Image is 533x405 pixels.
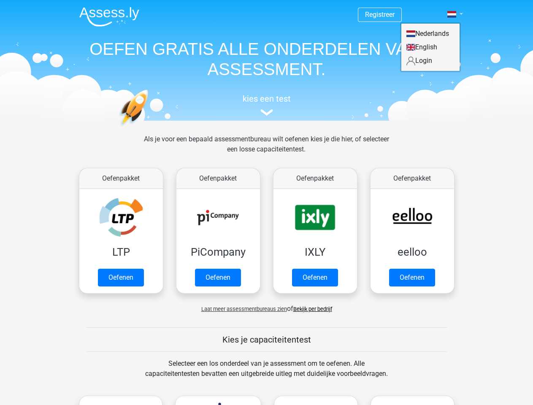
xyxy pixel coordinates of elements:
img: assessment [260,109,273,116]
h5: Kies je capaciteitentest [87,335,447,345]
a: Oefenen [389,269,435,286]
h5: kies een test [73,94,461,104]
div: Selecteer een los onderdeel van je assessment om te oefenen. Alle capaciteitentesten bevatten een... [137,359,396,389]
div: of [73,297,461,314]
span: Laat meer assessmentbureaus zien [201,306,287,312]
a: Oefenen [195,269,241,286]
a: Nederlands [401,27,460,40]
img: Assessly [79,7,139,27]
h1: OEFEN GRATIS ALLE ONDERDELEN VAN JE ASSESSMENT. [73,39,461,79]
div: Als je voor een bepaald assessmentbureau wilt oefenen kies je die hier, of selecteer een losse ca... [137,134,396,165]
img: oefenen [119,89,181,166]
a: English [401,40,460,54]
a: Bekijk per bedrijf [293,306,332,312]
a: Registreer [365,11,395,19]
a: Oefenen [292,269,338,286]
a: Login [401,54,460,67]
a: kies een test [73,94,461,116]
a: Oefenen [98,269,144,286]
